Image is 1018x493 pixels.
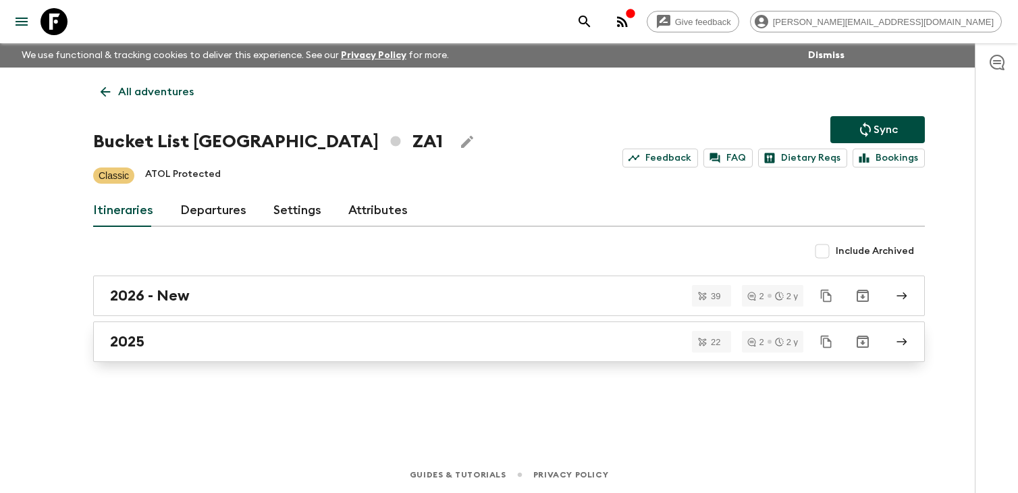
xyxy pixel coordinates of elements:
h2: 2026 - New [110,287,190,305]
h1: Bucket List [GEOGRAPHIC_DATA] ZA1 [93,128,443,155]
button: Duplicate [814,284,838,308]
a: Bookings [853,149,925,167]
button: Duplicate [814,330,838,354]
span: [PERSON_NAME][EMAIL_ADDRESS][DOMAIN_NAME] [766,17,1001,27]
button: menu [8,8,35,35]
button: Sync adventure departures to the booking engine [830,116,925,143]
span: 22 [703,338,728,346]
a: 2026 - New [93,276,925,316]
a: Dietary Reqs [758,149,847,167]
button: Archive [849,328,876,355]
p: We use functional & tracking cookies to deliver this experience. See our for more. [16,43,454,68]
div: 2 [747,338,763,346]
a: Privacy Policy [533,467,608,482]
a: 2025 [93,321,925,362]
button: search adventures [571,8,598,35]
p: ATOL Protected [145,167,221,184]
a: Privacy Policy [341,51,406,60]
div: 2 y [775,292,798,301]
span: Give feedback [668,17,739,27]
p: Sync [874,122,898,138]
a: Attributes [348,194,408,227]
div: 2 [747,292,763,301]
button: Archive [849,282,876,309]
button: Dismiss [805,46,848,65]
a: Settings [273,194,321,227]
a: FAQ [703,149,753,167]
a: Feedback [622,149,698,167]
span: 39 [703,292,728,301]
p: Classic [99,169,129,182]
a: Departures [180,194,246,227]
button: Edit Adventure Title [454,128,481,155]
a: Give feedback [647,11,739,32]
a: Guides & Tutorials [410,467,506,482]
div: [PERSON_NAME][EMAIL_ADDRESS][DOMAIN_NAME] [750,11,1002,32]
p: All adventures [118,84,194,100]
a: All adventures [93,78,201,105]
span: Include Archived [836,244,914,258]
a: Itineraries [93,194,153,227]
div: 2 y [775,338,798,346]
h2: 2025 [110,333,144,351]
